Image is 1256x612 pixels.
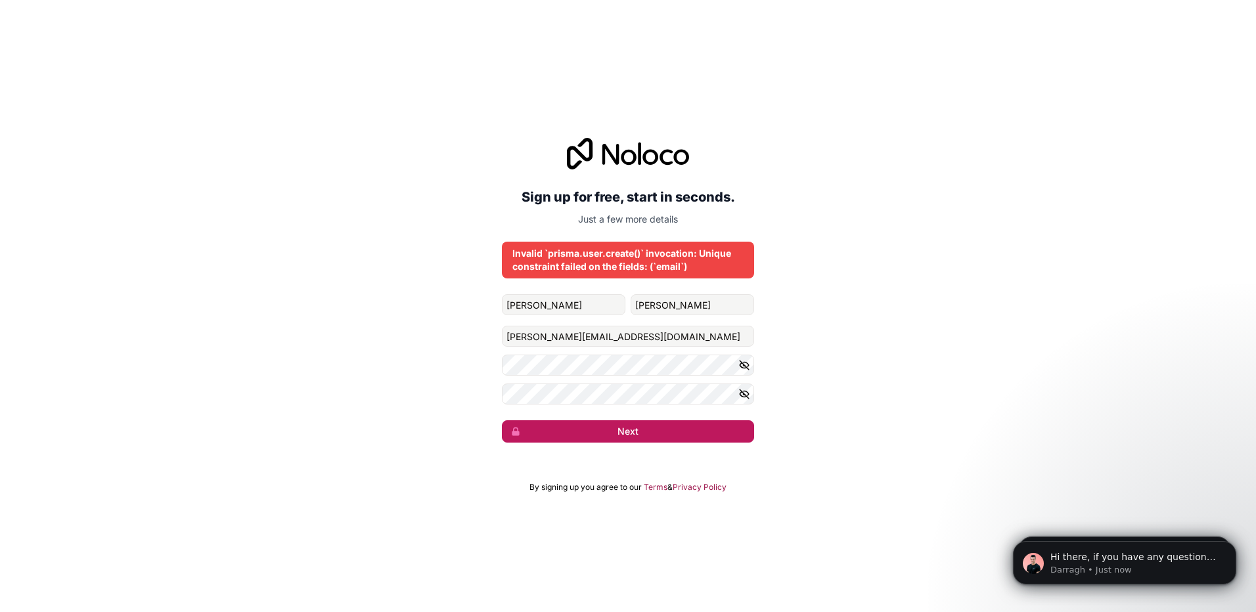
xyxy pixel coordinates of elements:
[502,355,754,376] input: Password
[529,482,642,492] span: By signing up you agree to our
[502,294,625,315] input: given-name
[512,247,744,273] div: Invalid `prisma.user.create()` invocation: Unique constraint failed on the fields: (`email`)
[631,294,754,315] input: family-name
[502,383,754,404] input: Confirm password
[667,482,673,492] span: &
[502,420,754,443] button: Next
[644,482,667,492] a: Terms
[673,482,727,492] a: Privacy Policy
[502,185,754,209] h2: Sign up for free, start in seconds.
[993,514,1256,605] iframe: Intercom notifications message
[502,213,754,226] p: Just a few more details
[502,326,754,347] input: Email address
